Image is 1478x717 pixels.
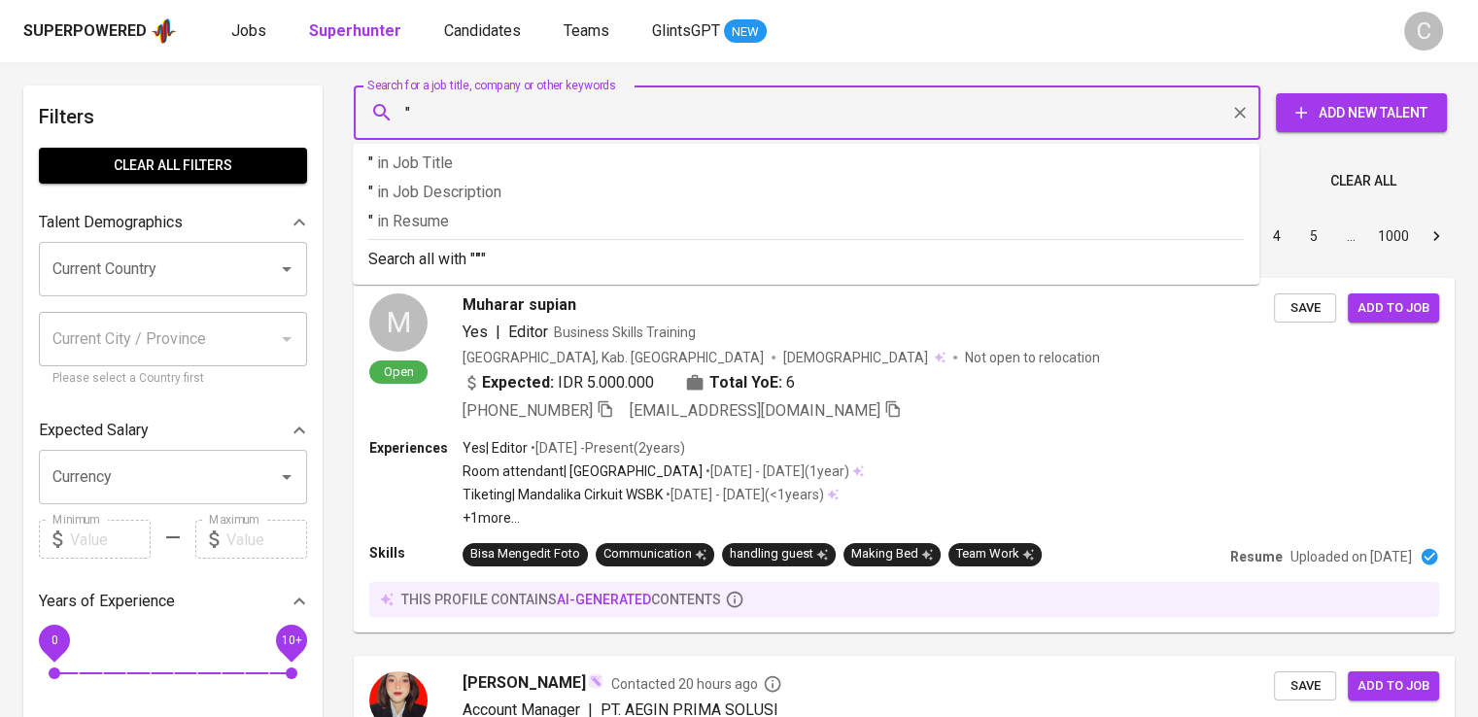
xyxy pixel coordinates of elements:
[463,293,576,317] span: Muharar supian
[369,293,428,352] div: M
[724,22,767,42] span: NEW
[508,323,548,341] span: Editor
[39,148,307,184] button: Clear All filters
[1421,221,1452,252] button: Go to next page
[730,545,828,563] div: handling guest
[463,671,586,695] span: [PERSON_NAME]
[709,371,782,394] b: Total YoE:
[377,183,501,201] span: in Job Description
[1372,221,1415,252] button: Go to page 1000
[956,545,1034,563] div: Team Work
[630,401,880,420] span: [EMAIL_ADDRESS][DOMAIN_NAME]
[368,248,1244,271] p: Search all with " "
[231,21,266,40] span: Jobs
[663,485,824,504] p: • [DATE] - [DATE] ( <1 years )
[603,545,706,563] div: Communication
[1274,671,1336,701] button: Save
[564,19,613,44] a: Teams
[368,181,1244,204] p: "
[281,633,301,647] span: 10+
[703,461,849,481] p: • [DATE] - [DATE] ( 1 year )
[588,673,603,689] img: magic_wand.svg
[369,543,463,563] p: Skills
[39,203,307,242] div: Talent Demographics
[39,582,307,621] div: Years of Experience
[1358,675,1429,698] span: Add to job
[463,508,864,528] p: +1 more ...
[39,590,175,613] p: Years of Experience
[401,590,721,609] p: this profile contains contents
[1274,293,1336,324] button: Save
[463,461,703,481] p: Room attendant | [GEOGRAPHIC_DATA]
[851,545,933,563] div: Making Bed
[786,371,795,394] span: 6
[52,369,293,389] p: Please select a Country first
[354,278,1455,632] a: MOpenMuharar supianYes|EditorBusiness Skills Training[GEOGRAPHIC_DATA], Kab. [GEOGRAPHIC_DATA][DE...
[1335,226,1366,246] div: …
[965,348,1100,367] p: Not open to relocation
[226,520,307,559] input: Value
[1290,547,1412,566] p: Uploaded on [DATE]
[70,520,151,559] input: Value
[369,438,463,458] p: Experiences
[39,101,307,132] h6: Filters
[564,21,609,40] span: Teams
[496,321,500,344] span: |
[463,323,488,341] span: Yes
[368,152,1244,175] p: "
[528,438,685,458] p: • [DATE] - Present ( 2 years )
[652,21,720,40] span: GlintsGPT
[51,633,57,647] span: 0
[652,19,767,44] a: GlintsGPT NEW
[611,674,782,694] span: Contacted 20 hours ago
[444,19,525,44] a: Candidates
[273,256,300,283] button: Open
[1348,671,1439,701] button: Add to job
[463,348,764,367] div: [GEOGRAPHIC_DATA], Kab. [GEOGRAPHIC_DATA]
[1358,297,1429,320] span: Add to job
[557,592,651,607] span: AI-generated
[309,21,401,40] b: Superhunter
[1226,99,1254,126] button: Clear
[377,212,449,230] span: in Resume
[463,371,654,394] div: IDR 5.000.000
[39,411,307,450] div: Expected Salary
[23,17,177,46] a: Superpoweredapp logo
[377,154,453,172] span: in Job Title
[54,154,292,178] span: Clear All filters
[1111,221,1455,252] nav: pagination navigation
[783,348,931,367] span: [DEMOGRAPHIC_DATA]
[151,17,177,46] img: app logo
[273,463,300,491] button: Open
[1284,297,1326,320] span: Save
[1284,675,1326,698] span: Save
[444,21,521,40] span: Candidates
[1298,221,1329,252] button: Go to page 5
[23,20,147,43] div: Superpowered
[231,19,270,44] a: Jobs
[470,545,580,563] div: Bisa Mengedit Foto
[309,19,405,44] a: Superhunter
[1261,221,1292,252] button: Go to page 4
[376,363,422,380] span: Open
[39,211,183,234] p: Talent Demographics
[554,324,696,340] span: Business Skills Training
[1404,12,1443,51] div: C
[1348,293,1439,324] button: Add to job
[368,210,1244,233] p: "
[1323,163,1404,199] button: Clear All
[1291,101,1431,125] span: Add New Talent
[1330,169,1396,193] span: Clear All
[475,250,481,268] b: "
[482,371,554,394] b: Expected:
[463,438,528,458] p: Yes | Editor
[763,674,782,694] svg: By Batam recruiter
[39,419,149,442] p: Expected Salary
[463,485,663,504] p: Tiketing | Mandalika Cirkuit WSBK
[463,401,593,420] span: [PHONE_NUMBER]
[1230,547,1283,566] p: Resume
[1276,93,1447,132] button: Add New Talent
